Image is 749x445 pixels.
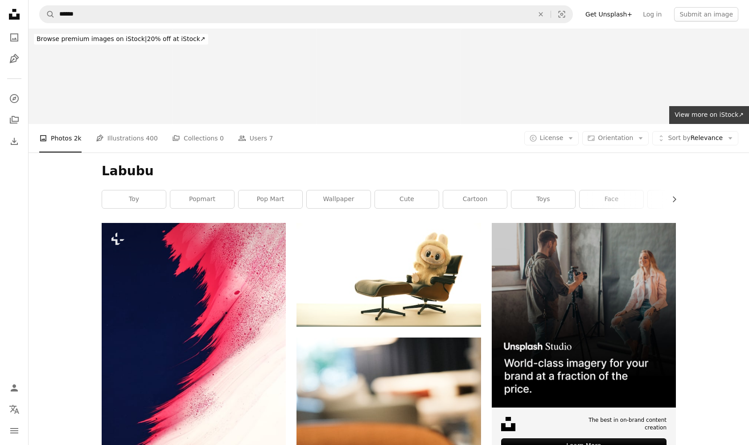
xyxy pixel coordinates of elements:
[172,124,224,152] a: Collections 0
[492,223,676,407] img: file-1715651741414-859baba4300dimage
[668,134,723,143] span: Relevance
[540,134,564,141] span: License
[648,190,712,208] a: furniture
[5,5,23,25] a: Home — Unsplash
[5,50,23,68] a: Illustrations
[511,190,575,208] a: toys
[296,223,481,326] img: A cute stuffed animal sits on a comfortable chair.
[580,190,643,208] a: face
[29,29,214,50] a: Browse premium images on iStock|20% off at iStock↗
[5,111,23,129] a: Collections
[37,35,147,42] span: Browse premium images on iStock |
[102,357,286,365] a: a black and red background with white and pink streaks
[524,131,579,145] button: License
[5,29,23,46] a: Photos
[531,6,551,23] button: Clear
[102,190,166,208] a: toy
[551,6,572,23] button: Visual search
[674,7,738,21] button: Submit an image
[307,190,370,208] a: wallpaper
[170,190,234,208] a: popmart
[238,124,273,152] a: Users 7
[638,7,667,21] a: Log in
[5,422,23,440] button: Menu
[669,106,749,124] a: View more on iStock↗
[37,35,206,42] span: 20% off at iStock ↗
[666,190,676,208] button: scroll list to the right
[668,134,690,141] span: Sort by
[220,133,224,143] span: 0
[5,132,23,150] a: Download History
[652,131,738,145] button: Sort byRelevance
[40,6,55,23] button: Search Unsplash
[269,133,273,143] span: 7
[675,111,744,118] span: View more on iStock ↗
[501,417,515,431] img: file-1631678316303-ed18b8b5cb9cimage
[5,90,23,107] a: Explore
[565,416,667,432] span: The best in on-brand content creation
[5,400,23,418] button: Language
[375,190,439,208] a: cute
[582,131,649,145] button: Orientation
[580,7,638,21] a: Get Unsplash+
[102,163,676,179] h1: Labubu
[146,133,158,143] span: 400
[443,190,507,208] a: cartoon
[5,379,23,397] a: Log in / Sign up
[239,190,302,208] a: pop mart
[96,124,158,152] a: Illustrations 400
[39,5,573,23] form: Find visuals sitewide
[598,134,633,141] span: Orientation
[296,271,481,279] a: A cute stuffed animal sits on a comfortable chair.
